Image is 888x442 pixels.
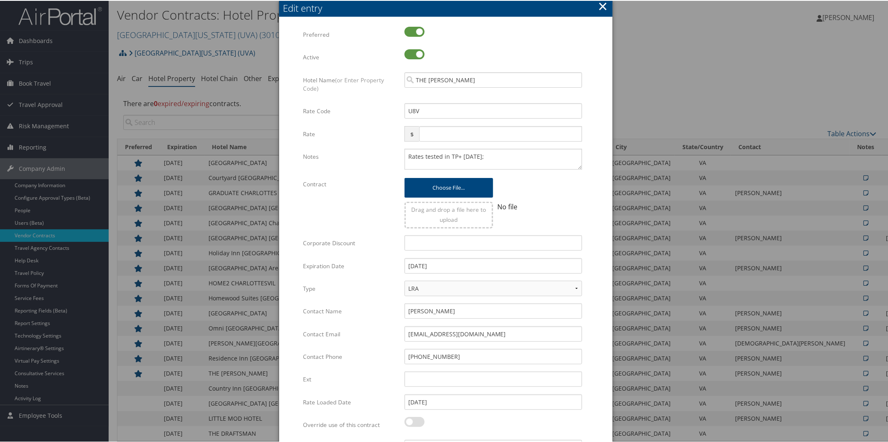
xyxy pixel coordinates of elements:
input: (___) ___-____ [405,348,582,363]
label: Notes [303,148,398,164]
label: Contact Phone [303,348,398,364]
label: Active [303,48,398,64]
label: Corporate Discount [303,234,398,250]
label: Rate [303,125,398,141]
label: Preferred [303,26,398,42]
label: Contact Name [303,302,398,318]
span: No file [497,201,517,211]
label: Ext [303,371,398,386]
span: Drag and drop a file here to upload [412,205,486,223]
div: Edit entry [283,1,613,14]
label: Hotel Name [303,71,398,96]
label: Rate Code [303,102,398,118]
label: Override use of this contract [303,416,398,432]
label: Contract [303,175,398,191]
span: (or Enter Property Code) [303,75,384,91]
label: Rate Loaded Date [303,394,398,409]
label: Type [303,280,398,296]
span: $ [405,125,419,141]
label: Contact Email [303,325,398,341]
label: Expiration Date [303,257,398,273]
